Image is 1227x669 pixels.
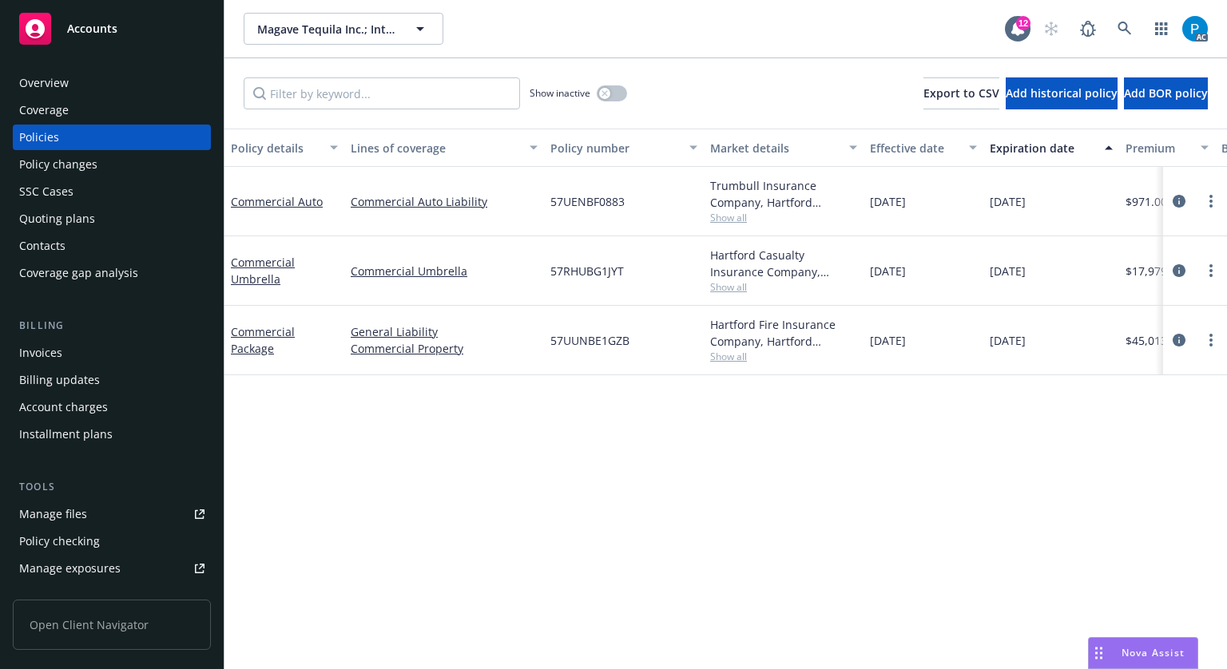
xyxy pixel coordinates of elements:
a: Commercial Umbrella [351,263,538,279]
a: Account charges [13,394,211,420]
a: Commercial Package [231,324,295,356]
button: Market details [704,129,864,167]
a: Coverage gap analysis [13,260,211,286]
span: [DATE] [990,263,1026,279]
span: Add historical policy [1006,85,1118,101]
div: Policy number [550,140,680,156]
div: Policy details [231,140,320,156]
span: [DATE] [990,332,1026,349]
a: more [1201,192,1221,211]
span: Nova Assist [1122,646,1185,659]
span: 57UUNBE1GZB [550,332,629,349]
a: Policies [13,125,211,150]
span: $971.00 [1126,193,1167,210]
a: Start snowing [1035,13,1067,45]
div: Manage files [19,501,87,527]
input: Filter by keyword... [244,77,520,109]
a: more [1201,331,1221,350]
div: Coverage [19,97,69,123]
button: Policy details [224,129,344,167]
button: Export to CSV [923,77,999,109]
div: Manage exposures [19,556,121,581]
div: Policy checking [19,528,100,554]
span: [DATE] [870,193,906,210]
span: 57RHUBG1JYT [550,263,624,279]
a: circleInformation [1169,192,1189,211]
a: Search [1109,13,1141,45]
a: Overview [13,70,211,96]
span: Show inactive [530,86,590,100]
button: Magave Tequila Inc.; International Specialty Blenders, LLC [244,13,443,45]
a: General Liability [351,323,538,340]
img: photo [1182,16,1208,42]
div: Hartford Casualty Insurance Company, Hartford Insurance Group [710,247,857,280]
button: Nova Assist [1088,637,1198,669]
div: Account charges [19,394,108,420]
a: Accounts [13,6,211,51]
a: Contacts [13,233,211,259]
button: Add BOR policy [1124,77,1208,109]
div: Billing updates [19,367,100,393]
button: Lines of coverage [344,129,544,167]
a: SSC Cases [13,179,211,204]
div: Lines of coverage [351,140,520,156]
div: Billing [13,318,211,334]
span: [DATE] [870,263,906,279]
a: Commercial Property [351,340,538,357]
a: Commercial Umbrella [231,255,295,287]
a: Commercial Auto [231,194,323,209]
span: Accounts [67,22,117,35]
button: Premium [1119,129,1215,167]
span: [DATE] [870,332,906,349]
a: circleInformation [1169,261,1189,280]
a: Manage certificates [13,583,211,608]
div: Trumbull Insurance Company, Hartford Insurance Group [710,177,857,211]
a: Commercial Auto Liability [351,193,538,210]
span: Export to CSV [923,85,999,101]
a: Installment plans [13,422,211,447]
a: circleInformation [1169,331,1189,350]
div: Quoting plans [19,206,95,232]
button: Add historical policy [1006,77,1118,109]
button: Policy number [544,129,704,167]
span: $45,013.00 [1126,332,1183,349]
a: more [1201,261,1221,280]
div: Drag to move [1089,638,1109,668]
div: Market details [710,140,840,156]
a: Switch app [1146,13,1177,45]
a: Billing updates [13,367,211,393]
span: $17,979.00 [1126,263,1183,279]
div: Overview [19,70,69,96]
div: Policies [19,125,59,150]
div: Policy changes [19,152,97,177]
div: Expiration date [990,140,1095,156]
div: Effective date [870,140,959,156]
span: Magave Tequila Inc.; International Specialty Blenders, LLC [257,21,395,38]
a: Coverage [13,97,211,123]
a: Report a Bug [1072,13,1104,45]
span: [DATE] [990,193,1026,210]
a: Quoting plans [13,206,211,232]
span: Open Client Navigator [13,600,211,650]
span: Show all [710,280,857,294]
a: Policy changes [13,152,211,177]
a: Manage files [13,501,211,527]
button: Effective date [864,129,983,167]
div: 12 [1016,16,1030,30]
div: Manage certificates [19,583,124,608]
div: Installment plans [19,422,113,447]
div: Tools [13,479,211,495]
span: Show all [710,350,857,363]
span: Show all [710,211,857,224]
a: Invoices [13,340,211,366]
button: Expiration date [983,129,1119,167]
span: 57UENBF0883 [550,193,625,210]
a: Policy checking [13,528,211,554]
div: Contacts [19,233,66,259]
span: Add BOR policy [1124,85,1208,101]
div: Coverage gap analysis [19,260,138,286]
div: Premium [1126,140,1191,156]
a: Manage exposures [13,556,211,581]
div: Hartford Fire Insurance Company, Hartford Insurance Group [710,316,857,350]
